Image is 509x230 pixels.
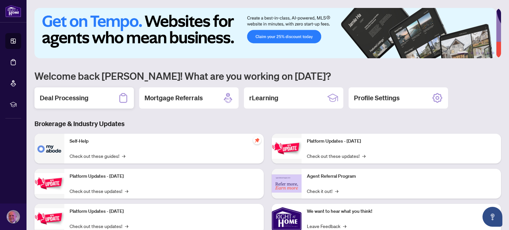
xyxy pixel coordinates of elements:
img: Profile Icon [7,210,20,223]
h2: Profile Settings [354,93,400,103]
p: Self-Help [70,138,258,145]
img: Agent Referral Program [272,174,302,193]
span: → [335,187,338,195]
p: Platform Updates - [DATE] [307,138,496,145]
button: 1 [457,52,468,54]
span: → [125,187,128,195]
p: Agent Referral Program [307,173,496,180]
h3: Brokerage & Industry Updates [34,119,501,128]
img: Slide 0 [34,8,496,58]
a: Check out these updates!→ [70,187,128,195]
button: 5 [486,52,489,54]
button: 4 [481,52,484,54]
a: Check out these guides!→ [70,152,125,160]
span: → [125,222,128,230]
span: → [122,152,125,160]
button: 3 [476,52,479,54]
img: logo [5,5,21,17]
a: Check out these updates!→ [307,152,366,160]
img: Platform Updates - June 23, 2025 [272,138,302,159]
p: Platform Updates - [DATE] [70,208,258,215]
p: We want to hear what you think! [307,208,496,215]
span: pushpin [253,136,261,144]
h2: Deal Processing [40,93,88,103]
h2: Mortgage Referrals [144,93,203,103]
button: 2 [471,52,473,54]
h2: rLearning [249,93,278,103]
h1: Welcome back [PERSON_NAME]! What are you working on [DATE]? [34,69,501,82]
img: Self-Help [34,134,64,163]
a: Check it out!→ [307,187,338,195]
button: Open asap [482,207,502,227]
span: → [362,152,366,160]
img: Platform Updates - July 21, 2025 [34,208,64,229]
img: Platform Updates - September 16, 2025 [34,173,64,194]
a: Check out these updates!→ [70,222,128,230]
a: Leave Feedback→ [307,222,346,230]
button: 6 [492,52,494,54]
p: Platform Updates - [DATE] [70,173,258,180]
span: → [343,222,346,230]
